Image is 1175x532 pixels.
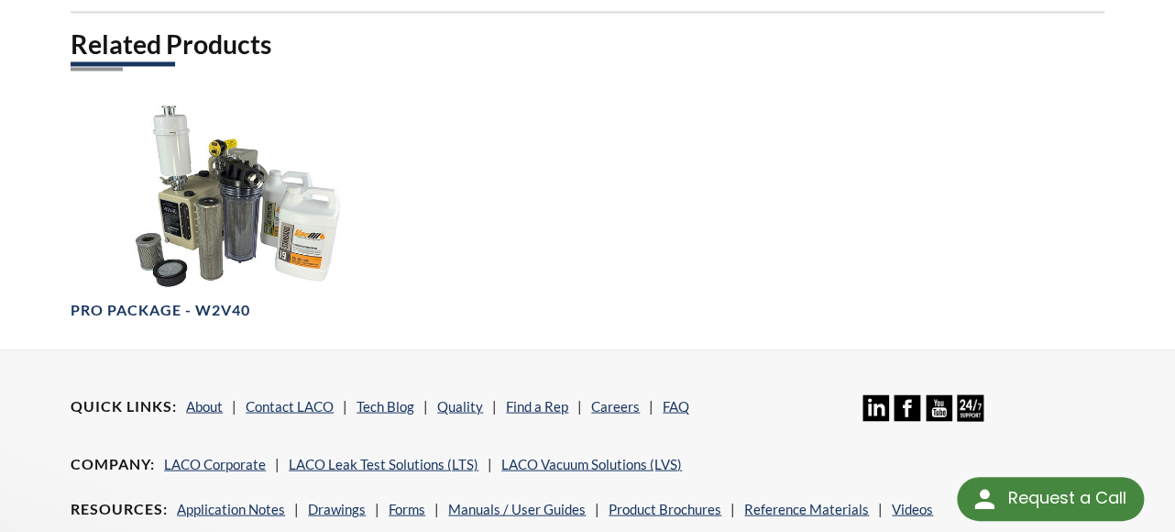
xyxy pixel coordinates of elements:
img: round button [970,484,999,514]
a: LACO Corporate [164,455,266,471]
a: Application Notes [177,500,285,516]
a: Forms [389,500,425,516]
a: Reference Materials [744,500,869,516]
a: Tech Blog [357,397,414,414]
div: Request a Call [1007,477,1126,519]
a: Find a Rep [506,397,568,414]
a: W2V40 Vacuum Pump with Oil And Filter Options imagePro Package - W2V40 [71,102,404,319]
a: About [186,397,223,414]
div: Request a Call [957,477,1144,521]
h2: Related Products [71,28,1104,61]
a: Product Brochures [609,500,721,516]
h4: Quick Links [71,396,177,416]
a: Contact LACO [246,397,334,414]
a: Careers [591,397,640,414]
a: Drawings [308,500,366,516]
a: Manuals / User Guides [448,500,586,516]
a: Videos [892,500,933,516]
h4: Company [71,454,155,473]
a: FAQ [663,397,689,414]
a: Quality [437,397,483,414]
a: 24/7 Support [957,407,983,424]
h4: Pro Package - W2V40 [71,300,250,319]
a: LACO Vacuum Solutions (LVS) [501,455,682,471]
a: LACO Leak Test Solutions (LTS) [289,455,478,471]
h4: Resources [71,499,168,518]
img: 24/7 Support Icon [957,394,983,421]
